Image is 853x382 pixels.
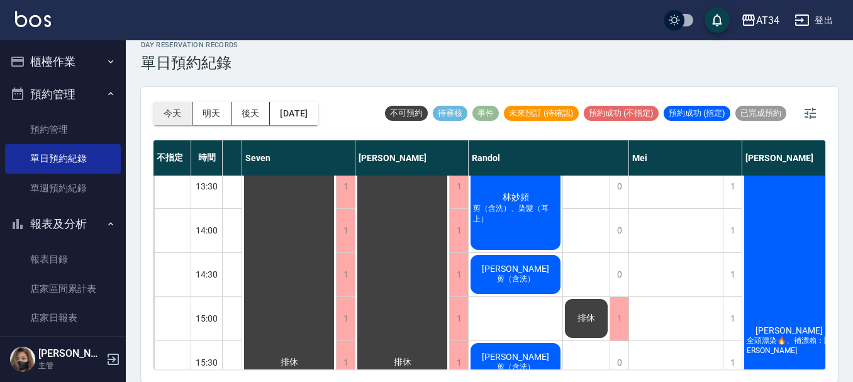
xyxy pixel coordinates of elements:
h3: 單日預約紀錄 [141,54,238,72]
span: 預約成功 (指定) [664,108,730,119]
span: 排休 [278,357,301,368]
button: 報表及分析 [5,208,121,240]
div: 0 [610,165,628,208]
div: 1 [723,165,742,208]
a: 店家日報表 [5,303,121,332]
button: 登出 [789,9,838,32]
span: 待審核 [433,108,467,119]
button: [DATE] [270,102,318,125]
span: 不可預約 [385,108,428,119]
div: Mei [629,140,742,176]
a: 預約管理 [5,115,121,144]
div: 1 [336,209,355,252]
div: 1 [723,253,742,296]
div: 1 [723,209,742,252]
div: 1 [336,253,355,296]
div: 14:00 [191,208,223,252]
span: 排休 [391,357,414,368]
div: [PERSON_NAME] [355,140,469,176]
div: 0 [610,209,628,252]
div: 13:30 [191,164,223,208]
button: 今天 [153,102,192,125]
a: 單日預約紀錄 [5,144,121,173]
a: 互助日報表 [5,332,121,361]
span: 剪（含洗）、染髮（耳上） [471,203,560,225]
a: 報表目錄 [5,245,121,274]
span: 事件 [472,108,499,119]
button: save [705,8,730,33]
div: 14:30 [191,252,223,296]
div: 1 [336,165,355,208]
div: 1 [449,297,468,340]
button: 明天 [192,102,231,125]
a: 店家區間累計表 [5,274,121,303]
img: Logo [15,11,51,27]
p: 主管 [38,360,103,371]
span: 已完成預約 [735,108,786,119]
div: 1 [449,209,468,252]
div: 1 [610,297,628,340]
div: 1 [449,165,468,208]
span: 排休 [575,313,598,324]
div: 1 [723,297,742,340]
span: [PERSON_NAME] [753,325,825,335]
div: 不指定 [153,140,191,176]
button: AT34 [736,8,784,33]
div: 15:00 [191,296,223,340]
h2: day Reservation records [141,41,238,49]
div: AT34 [756,13,779,28]
div: 1 [336,297,355,340]
span: 預約成功 (不指定) [584,108,659,119]
span: 全頭漂染🔥、補漂賴：[PERSON_NAME] [744,335,834,355]
span: 未來預訂 (待確認) [504,108,579,119]
div: 1 [449,253,468,296]
span: [PERSON_NAME] [479,264,552,274]
span: [PERSON_NAME] [479,352,552,362]
a: 單週預約紀錄 [5,174,121,203]
div: 0 [610,253,628,296]
h5: [PERSON_NAME] [38,347,103,360]
img: Person [10,347,35,372]
button: 櫃檯作業 [5,45,121,78]
span: 林妙頻 [500,192,532,203]
span: 剪（含洗） [494,362,537,373]
button: 預約管理 [5,78,121,111]
span: 剪（含洗） [494,274,537,284]
div: 時間 [191,140,223,176]
div: Seven [242,140,355,176]
button: 後天 [231,102,270,125]
div: Randol [469,140,629,176]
